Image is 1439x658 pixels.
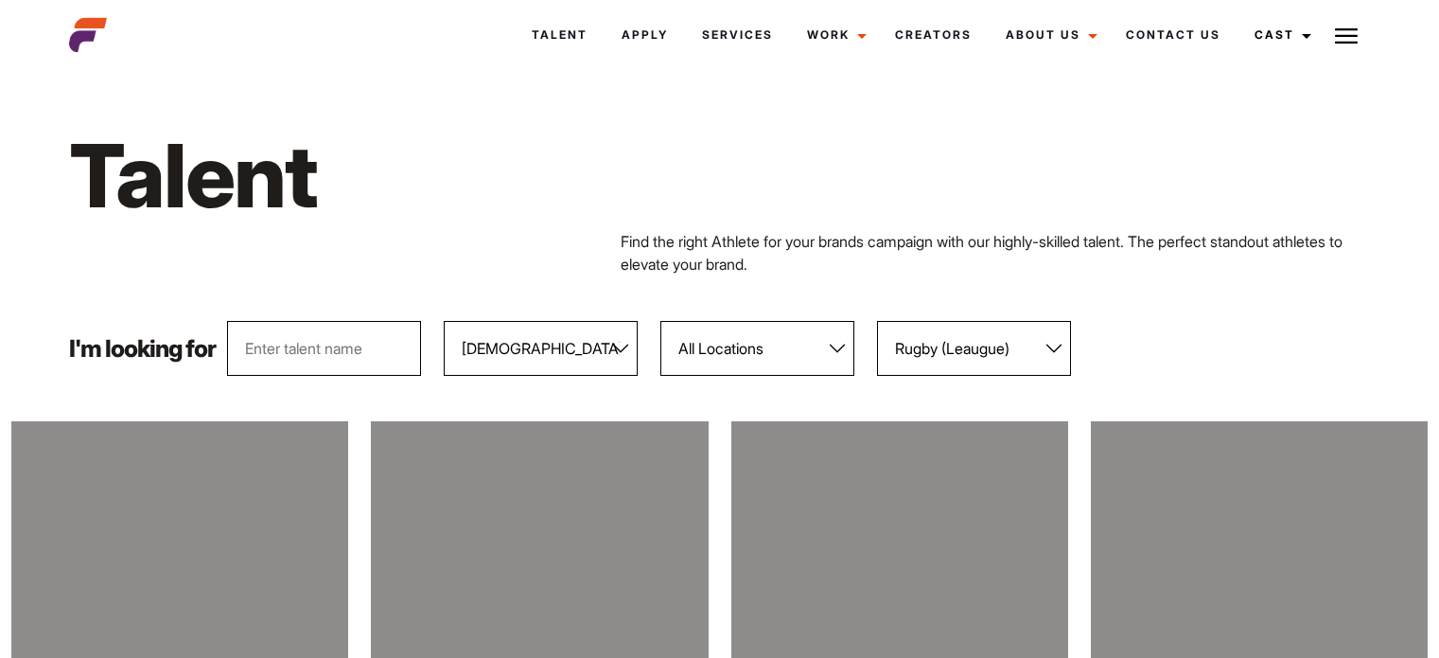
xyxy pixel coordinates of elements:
img: cropped-aefm-brand-fav-22-square.png [69,16,107,54]
a: About Us [989,9,1109,61]
img: Burger icon [1335,25,1358,47]
a: Services [685,9,790,61]
a: Creators [878,9,989,61]
h1: Talent [69,121,818,230]
p: I'm looking for [69,337,216,361]
input: Enter talent name [227,321,421,376]
a: Cast [1237,9,1323,61]
a: Apply [605,9,685,61]
a: Contact Us [1109,9,1237,61]
p: Find the right Athlete for your brands campaign with our highly-skilled talent. The perfect stand... [621,230,1370,276]
a: Talent [515,9,605,61]
a: Work [790,9,878,61]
